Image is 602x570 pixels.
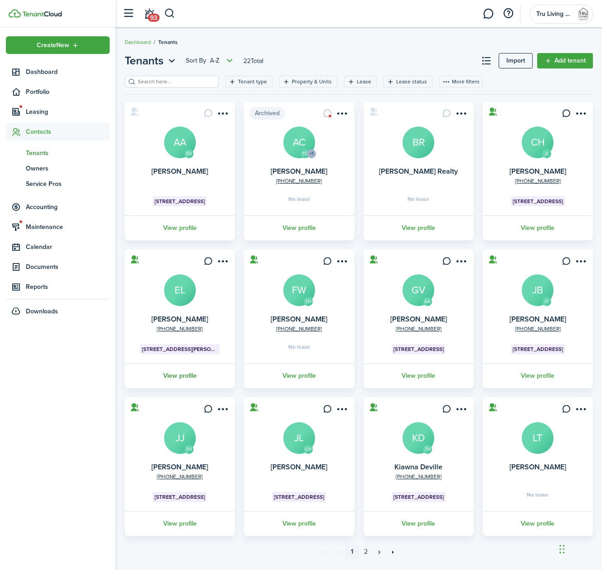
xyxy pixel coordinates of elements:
[393,493,444,501] span: [STREET_ADDRESS]
[527,492,549,497] span: No lease
[215,404,229,417] button: Open menu
[304,445,313,454] avatar-text: CH
[164,422,196,454] a: JJ
[557,526,602,570] iframe: Chat Widget
[307,149,316,158] avatar-counter: +1
[155,493,205,501] span: [STREET_ADDRESS]
[6,176,110,191] a: Service Pros
[362,215,475,240] a: View profile
[481,363,594,388] a: View profile
[283,422,315,454] a: JL
[304,297,313,306] avatar-text: TH
[164,274,196,306] a: EL
[26,148,110,158] span: Tenants
[283,274,315,306] avatar-text: FW
[186,56,210,65] span: Sort by
[136,78,215,86] input: Search here...
[125,53,164,69] span: Tenants
[403,127,434,158] a: BR
[403,422,434,454] avatar-text: KD
[301,149,310,158] avatar-text: TC
[394,462,442,472] a: Kiawna Deville
[215,257,229,269] button: Open menu
[559,536,565,563] div: Drag
[283,127,315,158] a: AC
[37,42,69,49] span: Create New
[6,161,110,176] a: Owners
[26,179,110,189] span: Service Pros
[151,166,208,176] a: [PERSON_NAME]
[123,215,236,240] a: View profile
[522,127,553,158] a: CH
[271,166,327,176] a: [PERSON_NAME]
[184,445,194,454] avatar-text: TH
[26,67,110,77] span: Dashboard
[510,314,566,324] a: [PERSON_NAME]
[335,109,349,121] button: Open menu
[384,76,432,88] filter-tag: Open filter
[125,53,178,69] button: Tenants
[335,257,349,269] button: Open menu
[390,314,447,324] a: [PERSON_NAME]
[125,53,178,69] button: Open menu
[26,242,110,252] span: Calendar
[26,87,110,97] span: Portfolio
[164,127,196,158] a: AA
[26,262,110,272] span: Documents
[510,166,566,176] a: [PERSON_NAME]
[522,422,553,454] a: LT
[379,166,458,176] a: [PERSON_NAME] Realty
[335,404,349,417] button: Open menu
[573,109,587,121] button: Open menu
[142,345,218,353] span: [STREET_ADDRESS][PERSON_NAME]
[403,274,434,306] a: GV
[454,109,468,121] button: Open menu
[22,11,62,17] img: TenantCloud
[141,2,158,25] a: Notifications
[542,297,551,306] avatar-text: O
[362,363,475,388] a: View profile
[318,545,332,559] a: First
[439,76,483,88] button: More filters
[26,282,110,292] span: Reports
[288,344,310,350] span: No lease
[6,278,110,296] a: Reports
[513,345,563,353] span: [STREET_ADDRESS]
[513,197,563,205] span: [STREET_ADDRESS]
[186,55,235,66] button: Sort byA-Z
[184,149,194,158] avatar-text: GV
[164,6,175,21] button: Search
[396,78,427,86] filter-tag-label: Lease status
[522,274,553,306] a: JB
[499,53,533,68] import-btn: Import
[276,177,322,185] a: [PHONE_NUMBER]
[243,215,355,240] a: View profile
[454,404,468,417] button: Open menu
[210,56,219,65] span: A-Z
[158,38,178,46] span: Tenants
[6,63,110,81] a: Dashboard
[393,345,444,353] span: [STREET_ADDRESS]
[26,222,110,232] span: Maintenance
[271,314,327,324] a: [PERSON_NAME]
[396,325,442,333] a: [PHONE_NUMBER]
[481,215,594,240] a: View profile
[288,196,310,202] span: No lease
[26,307,58,316] span: Downloads
[576,7,591,21] img: Tru Living Company, LLC
[536,11,573,17] span: Tru Living Company, LLC
[332,545,345,559] a: Previous
[6,145,110,161] a: Tenants
[542,149,551,158] avatar-text: JL
[408,196,429,202] span: No lease
[120,5,137,22] button: Open sidebar
[344,76,377,88] filter-tag: Open filter
[537,53,593,68] a: Add tenant
[148,14,160,22] span: 93
[249,107,285,120] span: Archived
